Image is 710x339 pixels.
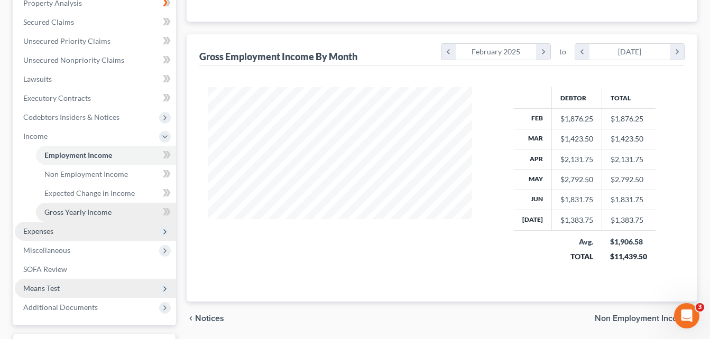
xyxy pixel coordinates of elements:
a: Expected Change in Income [36,184,176,203]
button: chevron_left Notices [187,314,224,323]
div: $1,831.75 [560,194,593,205]
span: Income [23,131,48,140]
span: Non Employment Income [44,169,128,178]
span: Gross Yearly Income [44,208,112,216]
div: [DATE] [589,44,670,60]
iframe: Intercom live chat [674,303,699,328]
span: Notices [195,314,224,323]
div: $1,423.50 [560,134,593,144]
a: Executory Contracts [15,89,176,108]
a: Secured Claims [15,13,176,32]
div: $2,131.75 [560,154,593,165]
span: Lawsuits [23,74,52,83]
th: May [514,169,552,190]
td: $2,792.50 [602,169,656,190]
th: Jun [514,190,552,210]
div: $2,792.50 [560,174,593,185]
div: $11,439.50 [610,251,647,262]
div: Gross Employment Income By Month [199,50,357,63]
td: $2,131.75 [602,149,656,169]
span: Secured Claims [23,17,74,26]
span: Miscellaneous [23,246,70,255]
th: Mar [514,129,552,149]
div: Avg. [560,237,593,247]
span: Unsecured Nonpriority Claims [23,55,124,64]
span: Codebtors Insiders & Notices [23,112,119,121]
td: $1,831.75 [602,190,656,210]
span: SOFA Review [23,265,67,274]
i: chevron_left [441,44,456,60]
a: Non Employment Income [36,165,176,184]
td: $1,383.75 [602,210,656,230]
a: Unsecured Nonpriority Claims [15,51,176,70]
i: chevron_right [536,44,550,60]
div: February 2025 [456,44,537,60]
span: Non Employment Income [595,314,689,323]
th: Total [602,87,656,108]
span: Employment Income [44,150,112,159]
a: SOFA Review [15,260,176,279]
i: chevron_left [187,314,195,323]
span: to [559,46,566,57]
div: TOTAL [560,251,593,262]
div: $1,876.25 [560,114,593,124]
span: Means Test [23,284,60,293]
td: $1,876.25 [602,109,656,129]
th: [DATE] [514,210,552,230]
td: $1,423.50 [602,129,656,149]
th: Feb [514,109,552,129]
span: Expected Change in Income [44,189,135,197]
span: Executory Contracts [23,93,91,102]
th: Debtor [551,87,602,108]
span: 3 [696,303,704,312]
span: Expenses [23,227,53,236]
a: Gross Yearly Income [36,203,176,222]
th: Apr [514,149,552,169]
i: chevron_left [575,44,589,60]
span: Unsecured Priority Claims [23,36,110,45]
button: Non Employment Income chevron_right [595,314,697,323]
a: Lawsuits [15,70,176,89]
div: $1,383.75 [560,215,593,225]
div: $1,906.58 [610,237,647,247]
span: Additional Documents [23,303,98,312]
a: Unsecured Priority Claims [15,32,176,51]
i: chevron_right [670,44,684,60]
a: Employment Income [36,146,176,165]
